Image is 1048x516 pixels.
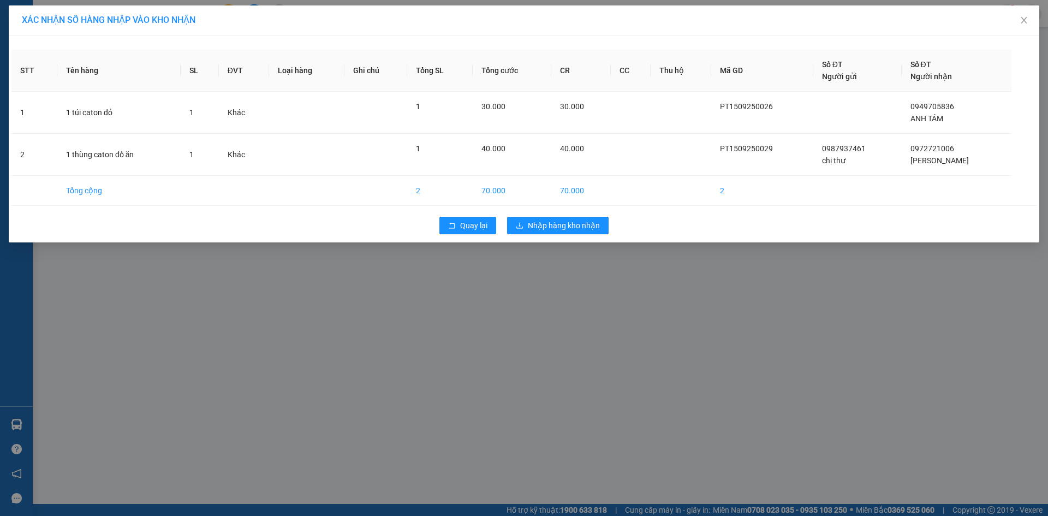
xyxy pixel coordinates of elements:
th: CC [611,50,650,92]
td: Khác [219,134,270,176]
td: 1 thùng caton đồ ăn [57,134,181,176]
span: 1 [416,144,420,153]
span: PT1509250026 [720,102,773,111]
span: PT1509250029 [720,144,773,153]
span: 40.000 [481,144,505,153]
span: Người gửi [822,72,857,81]
th: Tổng cước [473,50,551,92]
span: 30.000 [560,102,584,111]
span: XÁC NHẬN SỐ HÀNG NHẬP VÀO KHO NHẬN [22,15,195,25]
th: SL [181,50,218,92]
th: ĐVT [219,50,270,92]
th: Ghi chú [344,50,408,92]
span: 1 [189,150,194,159]
span: Người nhận [910,72,952,81]
span: 1 [189,108,194,117]
td: 70.000 [551,176,611,206]
th: STT [11,50,57,92]
span: 40.000 [560,144,584,153]
td: 2 [711,176,813,206]
button: rollbackQuay lại [439,217,496,234]
th: Mã GD [711,50,813,92]
span: 1 [416,102,420,111]
td: 1 túi caton đỏ [57,92,181,134]
th: Tổng SL [407,50,473,92]
td: Tổng cộng [57,176,181,206]
span: Số ĐT [822,60,843,69]
th: Loại hàng [269,50,344,92]
span: ANH TÁM [910,114,943,123]
span: 0972721006 [910,144,954,153]
span: Quay lại [460,220,487,232]
td: 2 [407,176,473,206]
span: [PERSON_NAME] [910,156,969,165]
th: CR [551,50,611,92]
td: Khác [219,92,270,134]
span: 0987937461 [822,144,866,153]
button: Close [1009,5,1039,36]
td: 2 [11,134,57,176]
button: downloadNhập hàng kho nhận [507,217,609,234]
td: 70.000 [473,176,551,206]
span: chị thư [822,156,845,165]
span: Số ĐT [910,60,931,69]
th: Thu hộ [651,50,711,92]
span: 0949705836 [910,102,954,111]
span: rollback [448,222,456,230]
span: Nhập hàng kho nhận [528,220,600,232]
th: Tên hàng [57,50,181,92]
span: close [1020,16,1028,25]
td: 1 [11,92,57,134]
span: 30.000 [481,102,505,111]
span: download [516,222,523,230]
